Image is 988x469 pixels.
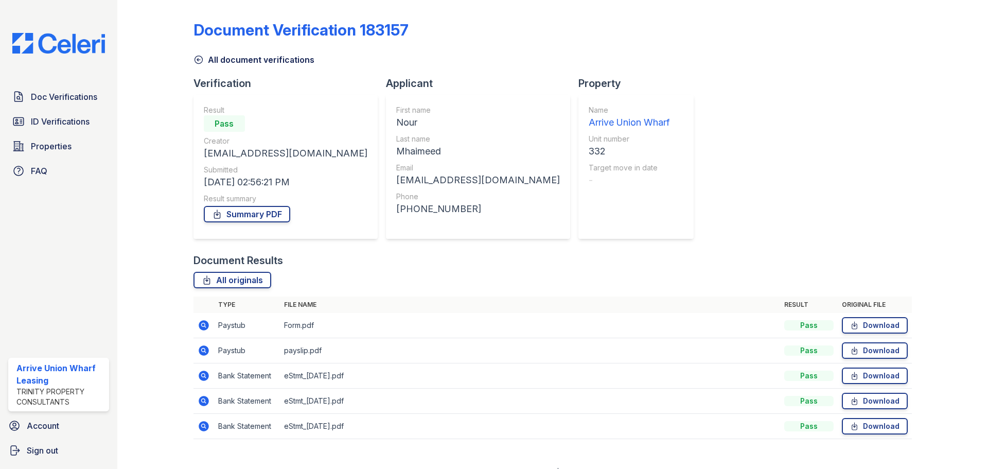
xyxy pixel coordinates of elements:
div: Name [589,105,669,115]
span: Account [27,420,59,432]
div: Target move in date [589,163,669,173]
th: Result [780,297,838,313]
a: Summary PDF [204,206,290,222]
td: Bank Statement [214,389,280,414]
td: eStmt_[DATE].pdf [280,414,780,439]
td: Bank Statement [214,414,280,439]
span: Sign out [27,444,58,457]
td: Paystub [214,338,280,363]
span: ID Verifications [31,115,90,128]
a: Sign out [4,440,113,461]
td: payslip.pdf [280,338,780,363]
a: Properties [8,136,109,157]
div: Trinity Property Consultants [16,387,105,407]
div: Pass [784,320,834,331]
div: Pass [784,396,834,406]
div: - [589,173,669,187]
td: eStmt_[DATE].pdf [280,389,780,414]
th: Type [214,297,280,313]
div: Arrive Union Wharf [589,115,669,130]
th: File name [280,297,780,313]
div: Creator [204,136,367,146]
div: Applicant [386,76,578,91]
div: Mhaimeed [396,144,560,159]
div: Pass [784,371,834,381]
div: Last name [396,134,560,144]
div: [EMAIL_ADDRESS][DOMAIN_NAME] [396,173,560,187]
div: Pass [784,345,834,356]
a: Name Arrive Union Wharf [589,105,669,130]
a: FAQ [8,161,109,181]
div: Verification [193,76,386,91]
div: Email [396,163,560,173]
a: Download [842,368,908,384]
img: CE_Logo_Blue-a8612792a0a2168367f1c8372b55b34899dd931a85d93a1a3d3e32e68fde9ad4.png [4,33,113,54]
a: Download [842,317,908,334]
div: 332 [589,144,669,159]
div: [EMAIL_ADDRESS][DOMAIN_NAME] [204,146,367,161]
div: Submitted [204,165,367,175]
div: Phone [396,192,560,202]
div: Pass [204,115,245,132]
a: ID Verifications [8,111,109,132]
div: Document Results [193,253,283,268]
div: Result [204,105,367,115]
div: Property [578,76,702,91]
a: Download [842,393,908,409]
div: [PHONE_NUMBER] [396,202,560,216]
div: Pass [784,421,834,431]
a: All document verifications [193,54,314,66]
td: Paystub [214,313,280,338]
div: Document Verification 183157 [193,21,409,39]
a: Account [4,415,113,436]
span: Doc Verifications [31,91,97,103]
td: eStmt_[DATE].pdf [280,363,780,389]
div: Arrive Union Wharf Leasing [16,362,105,387]
span: FAQ [31,165,47,177]
th: Original file [838,297,912,313]
div: First name [396,105,560,115]
a: Doc Verifications [8,86,109,107]
a: Download [842,418,908,435]
a: Download [842,342,908,359]
span: Properties [31,140,72,152]
div: Result summary [204,194,367,204]
div: [DATE] 02:56:21 PM [204,175,367,189]
div: Unit number [589,134,669,144]
a: All originals [193,272,271,288]
div: Nour [396,115,560,130]
td: Bank Statement [214,363,280,389]
td: Form.pdf [280,313,780,338]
